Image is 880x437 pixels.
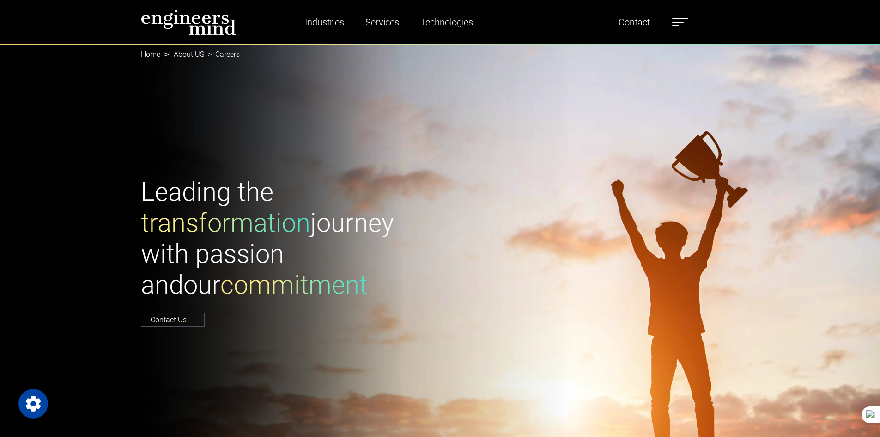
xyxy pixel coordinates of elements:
a: Industries [301,12,348,33]
span: transformation [141,208,310,238]
a: Home [141,50,160,59]
a: Contact Us [141,313,205,327]
a: About US [174,50,204,59]
span: commitment [220,270,368,300]
li: Careers [204,49,240,60]
nav: breadcrumb [141,44,740,65]
a: Contact [615,12,654,33]
a: Services [362,12,403,33]
h1: Leading the journey with passion and our [141,177,435,301]
img: logo [141,9,236,35]
a: Technologies [417,12,477,33]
